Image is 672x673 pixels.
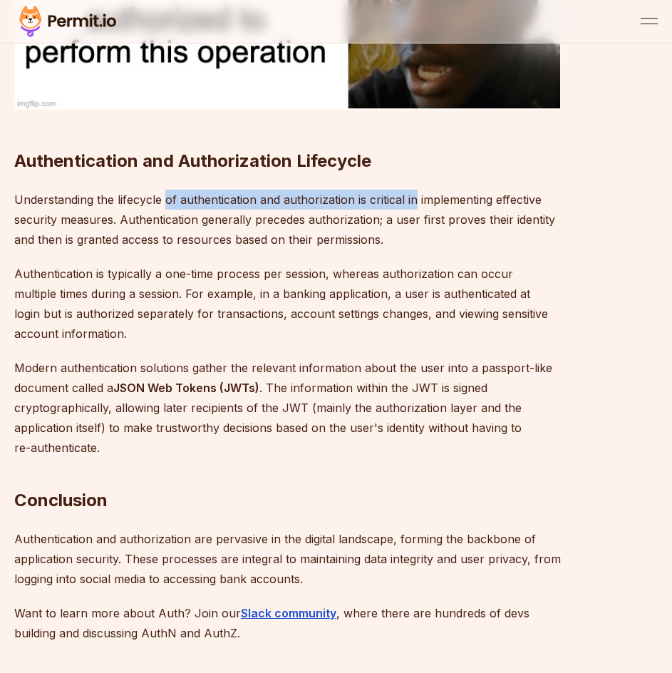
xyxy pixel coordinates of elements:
p: Authentication is typically a one-time process per session, whereas authorization can occur multi... [14,264,562,344]
img: Permit logo [14,3,121,40]
strong: JSON Web Tokens (JWTs) [113,381,259,395]
p: Authentication and authorization are pervasive in the digital landscape, forming the backbone of ... [14,529,562,589]
h2: Authentication and Authorization Lifecycle [14,93,562,173]
p: Modern authentication solutions gather the relevant information about the user into a passport-li... [14,358,562,458]
h2: Conclusion [14,432,562,512]
p: Want to learn more about Auth? Join our , where there are hundreds of devs building and discussin... [14,603,562,643]
button: open menu [641,13,658,30]
p: Understanding the lifecycle of authentication and authorization is critical in implementing effec... [14,190,562,250]
a: Slack community [241,606,336,620]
